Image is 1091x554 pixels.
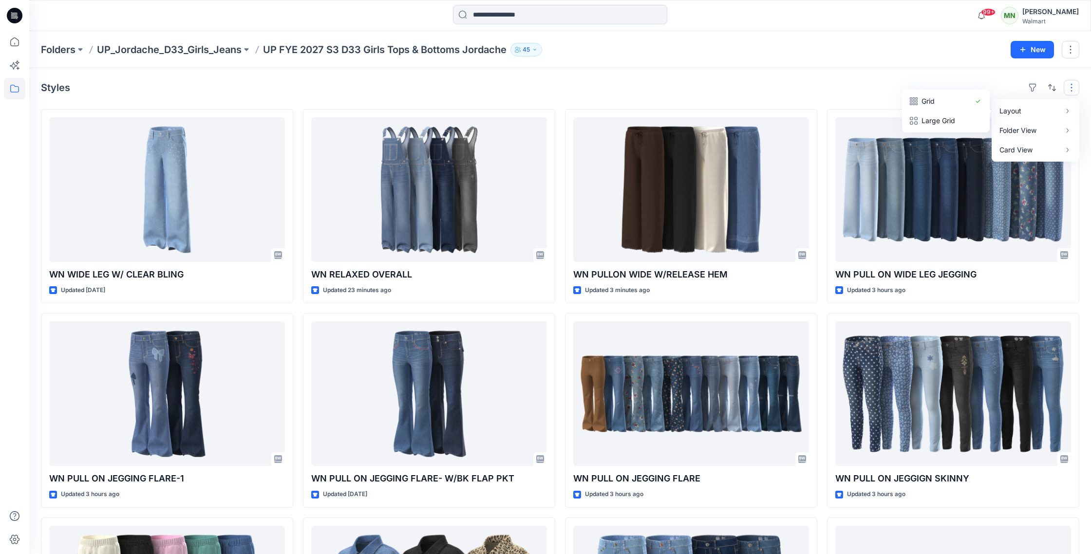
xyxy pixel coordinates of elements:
[41,82,70,93] h4: Styles
[311,117,547,262] a: WN RELAXED OVERALL
[573,117,809,262] a: WN PULLON WIDE W/RELEASE HEM
[49,268,285,281] p: WN WIDE LEG W/ CLEAR BLING
[999,105,1061,117] p: Layout
[835,472,1071,485] p: WN PULL ON JEGGIGN SKINNY
[585,489,643,499] p: Updated 3 hours ago
[835,321,1071,466] a: WN PULL ON JEGGIGN SKINNY
[835,117,1071,262] a: WN PULL ON WIDE LEG JEGGING
[41,43,75,56] a: Folders
[49,117,285,262] a: WN WIDE LEG W/ CLEAR BLING
[97,43,242,56] a: UP_Jordache_D33_Girls_Jeans
[1022,6,1079,18] div: [PERSON_NAME]
[263,43,507,56] p: UP FYE 2027 S3 D33 Girls Tops & Bottoms Jordache
[510,43,542,56] button: 45
[999,144,1061,156] p: Card View
[523,44,530,55] p: 45
[835,268,1071,281] p: WN PULL ON WIDE LEG JEGGING
[1001,7,1018,24] div: MN
[922,95,970,107] p: Grid
[573,472,809,485] p: WN PULL ON JEGGING FLARE
[585,285,650,295] p: Updated 3 minutes ago
[847,285,905,295] p: Updated 3 hours ago
[323,489,367,499] p: Updated [DATE]
[61,489,119,499] p: Updated 3 hours ago
[311,321,547,466] a: WN PULL ON JEGGING FLARE- W/BK FLAP PKT
[573,268,809,281] p: WN PULLON WIDE W/RELEASE HEM
[847,489,905,499] p: Updated 3 hours ago
[999,125,1061,136] p: Folder View
[49,472,285,485] p: WN PULL ON JEGGING FLARE-1
[922,115,970,127] p: Large Grid
[1022,18,1079,25] div: Walmart
[573,321,809,466] a: WN PULL ON JEGGING FLARE
[1011,41,1054,58] button: New
[311,268,547,281] p: WN RELAXED OVERALL
[311,472,547,485] p: WN PULL ON JEGGING FLARE- W/BK FLAP PKT
[981,8,996,16] span: 99+
[323,285,391,295] p: Updated 23 minutes ago
[61,285,105,295] p: Updated [DATE]
[49,321,285,466] a: WN PULL ON JEGGING FLARE-1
